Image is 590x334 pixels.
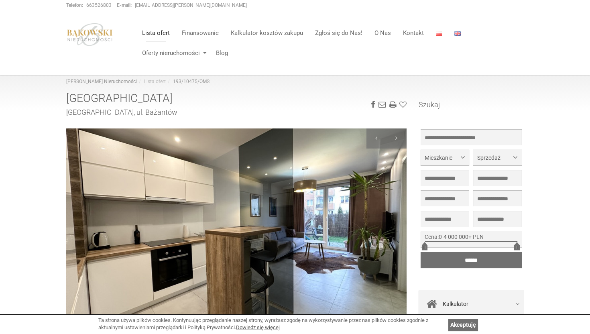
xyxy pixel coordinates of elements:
[66,23,114,46] img: logo
[421,231,522,247] div: -
[210,45,228,61] a: Blog
[425,234,439,240] span: Cena:
[98,317,444,332] div: Ta strona używa plików cookies. Kontynuując przeglądanie naszej strony, wyrażasz zgodę na wykorzy...
[454,31,461,36] img: English
[477,154,512,162] span: Sprzedaż
[421,149,469,165] button: Mieszkanie
[436,31,442,36] img: Polski
[66,2,83,8] strong: Telefon:
[397,25,430,41] a: Kontakt
[444,234,484,240] span: 4 000 000+ PLN
[135,2,247,8] a: [EMAIL_ADDRESS][PERSON_NAME][DOMAIN_NAME]
[425,154,459,162] span: Mieszkanie
[448,319,478,331] a: Akceptuję
[136,45,210,61] a: Oferty nieruchomości
[66,79,137,84] a: [PERSON_NAME] Nieruchomości
[66,128,407,321] img: Mieszkanie Sprzedaż Katowice Piotrowice Bażantów
[86,2,112,8] a: 663526803
[137,78,166,85] li: Lista ofert
[176,25,225,41] a: Finansowanie
[236,324,280,330] a: Dowiedz się więcej
[443,298,468,310] span: Kalkulator
[473,149,522,165] button: Sprzedaż
[66,92,407,105] h1: [GEOGRAPHIC_DATA]
[368,25,397,41] a: O Nas
[173,79,210,84] a: 193/10475/OMS
[117,2,132,8] strong: E-mail:
[309,25,368,41] a: Zgłoś się do Nas!
[439,234,442,240] span: 0
[419,101,524,115] h3: Szukaj
[66,108,407,116] h2: [GEOGRAPHIC_DATA], ul. Bażantów
[225,25,309,41] a: Kalkulator kosztów zakupu
[136,25,176,41] a: Lista ofert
